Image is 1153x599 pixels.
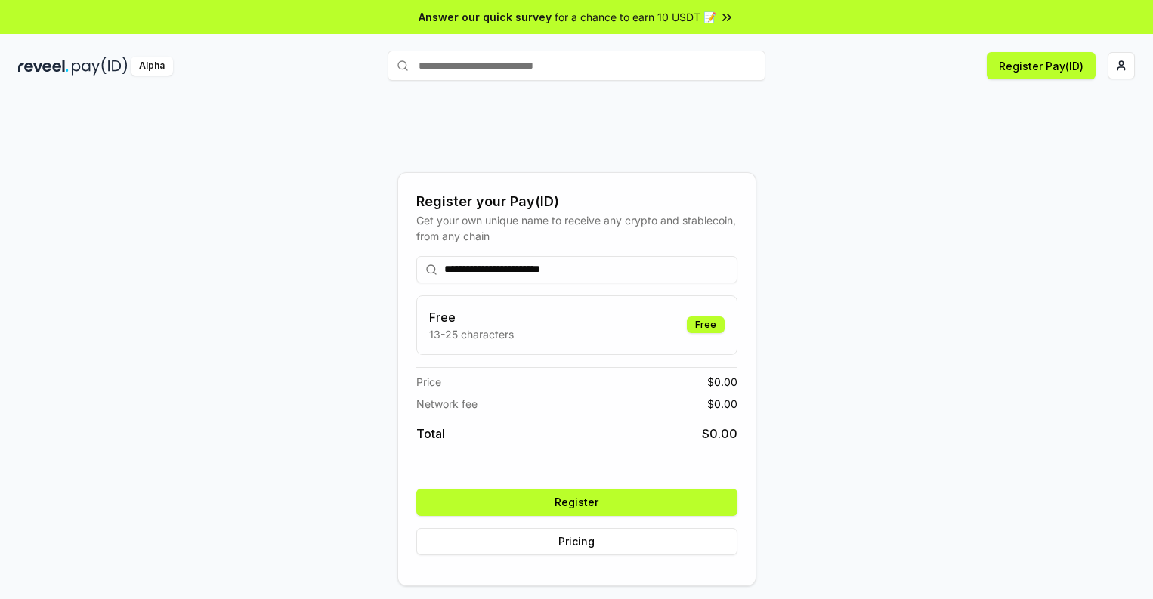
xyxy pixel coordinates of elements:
[18,57,69,76] img: reveel_dark
[416,212,737,244] div: Get your own unique name to receive any crypto and stablecoin, from any chain
[416,396,478,412] span: Network fee
[429,326,514,342] p: 13-25 characters
[687,316,725,333] div: Free
[987,52,1096,79] button: Register Pay(ID)
[416,528,737,555] button: Pricing
[416,425,445,443] span: Total
[702,425,737,443] span: $ 0.00
[555,9,716,25] span: for a chance to earn 10 USDT 📝
[707,396,737,412] span: $ 0.00
[707,374,737,390] span: $ 0.00
[429,308,514,326] h3: Free
[72,57,128,76] img: pay_id
[416,489,737,516] button: Register
[131,57,173,76] div: Alpha
[416,374,441,390] span: Price
[416,191,737,212] div: Register your Pay(ID)
[419,9,552,25] span: Answer our quick survey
